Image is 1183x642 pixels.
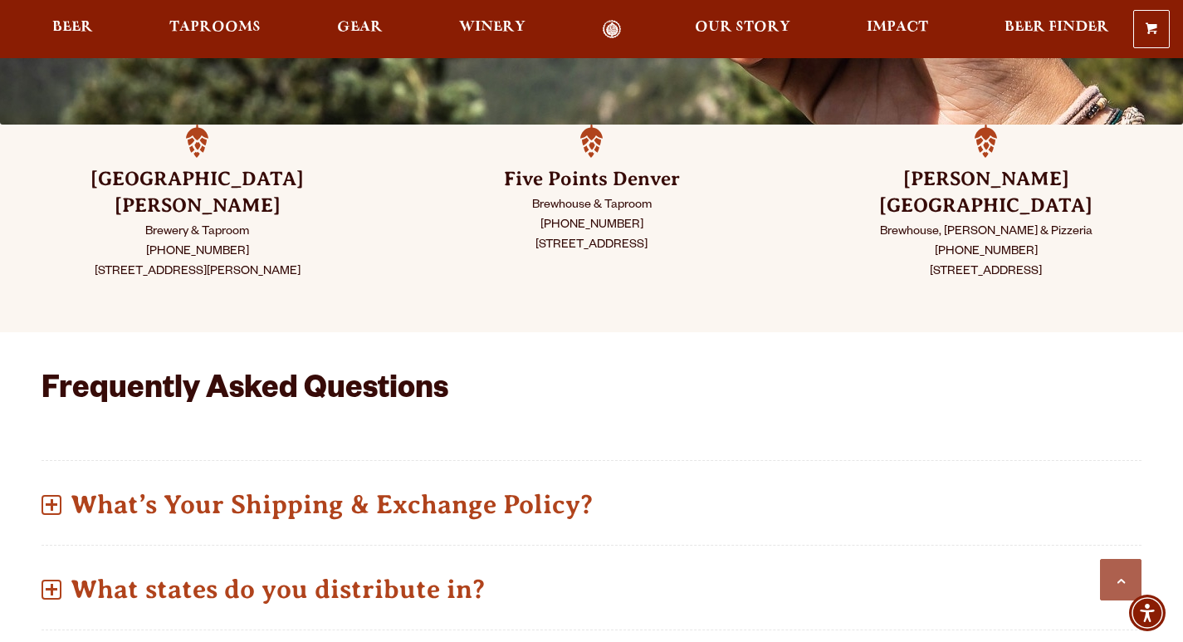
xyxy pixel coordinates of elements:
[436,196,747,256] p: Brewhouse & Taproom [PHONE_NUMBER] [STREET_ADDRESS]
[695,21,790,34] span: Our Story
[1100,559,1141,600] a: Scroll to top
[830,166,1141,219] h3: [PERSON_NAME] [GEOGRAPHIC_DATA]
[830,223,1141,282] p: Brewhouse, [PERSON_NAME] & Pizzeria [PHONE_NUMBER] [STREET_ADDRESS]
[994,20,1120,39] a: Beer Finder
[459,21,526,34] span: Winery
[42,166,353,219] h3: [GEOGRAPHIC_DATA][PERSON_NAME]
[42,475,1141,534] p: What’s Your Shipping & Exchange Policy?
[42,223,353,282] p: Brewery & Taproom [PHONE_NUMBER] [STREET_ADDRESS][PERSON_NAME]
[436,166,747,193] h3: Five Points Denver
[856,20,939,39] a: Impact
[52,21,93,34] span: Beer
[337,21,383,34] span: Gear
[42,374,908,410] h2: Frequently Asked Questions
[169,21,261,34] span: Taprooms
[326,20,394,39] a: Gear
[1005,21,1109,34] span: Beer Finder
[684,20,801,39] a: Our Story
[580,20,643,39] a: Odell Home
[42,560,1141,619] p: What states do you distribute in?
[448,20,536,39] a: Winery
[867,21,928,34] span: Impact
[159,20,271,39] a: Taprooms
[1129,595,1166,631] div: Accessibility Menu
[42,20,104,39] a: Beer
